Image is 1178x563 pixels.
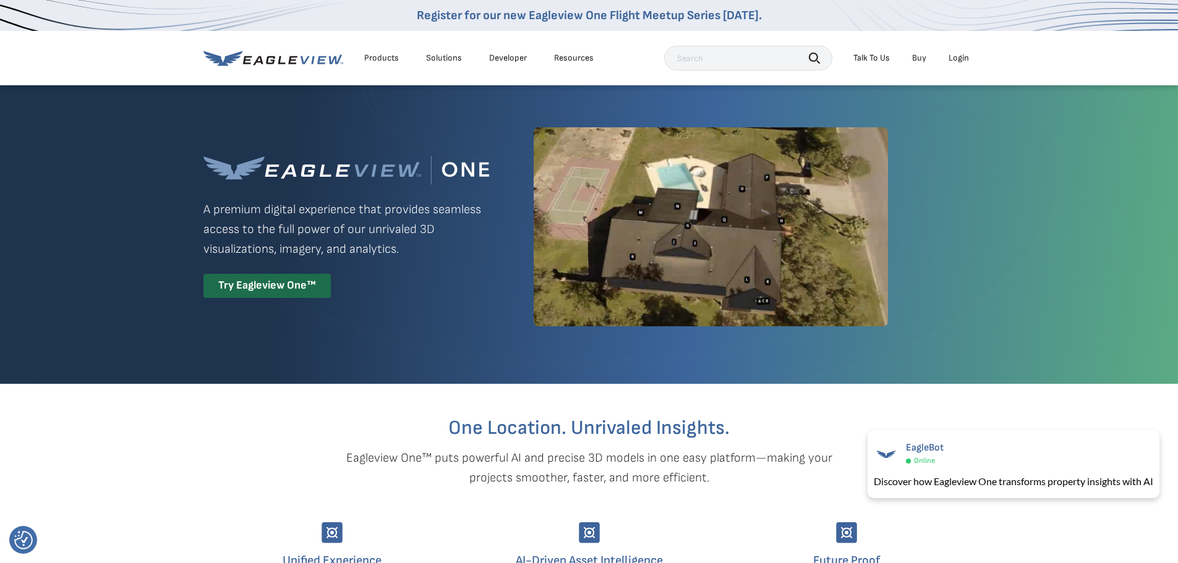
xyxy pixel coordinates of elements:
[836,522,857,543] img: Group-9744.svg
[203,156,489,185] img: Eagleview One™
[213,418,966,438] h2: One Location. Unrivaled Insights.
[664,46,832,70] input: Search
[874,474,1153,489] div: Discover how Eagleview One transforms property insights with AI
[912,53,926,64] a: Buy
[417,8,762,23] a: Register for our new Eagleview One Flight Meetup Series [DATE].
[874,442,898,467] img: EagleBot
[14,531,33,549] button: Consent Preferences
[579,522,600,543] img: Group-9744.svg
[325,448,854,488] p: Eagleview One™ puts powerful AI and precise 3D models in one easy platform—making your projects s...
[914,456,935,465] span: Online
[322,522,343,543] img: Group-9744.svg
[203,200,489,259] p: A premium digital experience that provides seamless access to the full power of our unrivaled 3D ...
[906,442,944,454] span: EagleBot
[426,53,462,64] div: Solutions
[489,53,527,64] a: Developer
[364,53,399,64] div: Products
[554,53,594,64] div: Resources
[14,531,33,549] img: Revisit consent button
[853,53,890,64] div: Talk To Us
[949,53,969,64] div: Login
[203,274,331,298] div: Try Eagleview One™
